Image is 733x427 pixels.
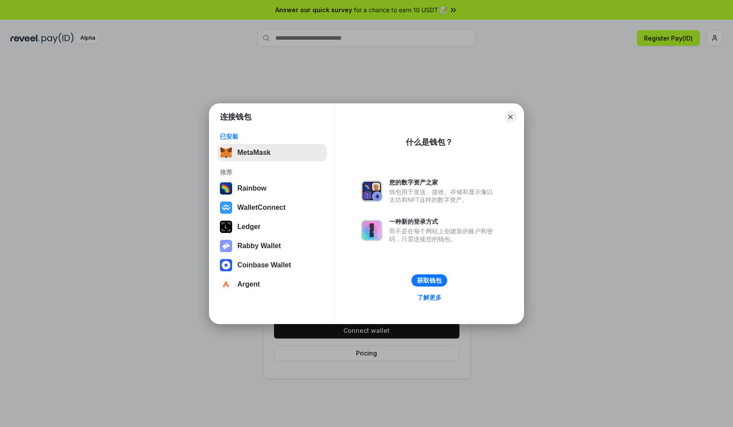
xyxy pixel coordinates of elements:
[220,133,324,140] div: 已安装
[217,144,327,161] button: MetaMask
[361,181,382,202] img: svg+xml,%3Csvg%20xmlns%3D%22http%3A%2F%2Fwww.w3.org%2F2000%2Fsvg%22%20fill%3D%22none%22%20viewBox...
[406,137,453,147] div: 什么是钱包？
[217,218,327,236] button: Ledger
[217,276,327,293] button: Argent
[389,227,497,243] div: 而不是在每个网站上创建新的账户和密码，只需连接您的钱包。
[217,199,327,216] button: WalletConnect
[220,202,232,214] img: svg+xml,%3Csvg%20width%3D%2228%22%20height%3D%2228%22%20viewBox%3D%220%200%2028%2028%22%20fill%3D...
[389,218,497,225] div: 一种新的登录方式
[220,278,232,290] img: svg+xml,%3Csvg%20width%3D%2228%22%20height%3D%2228%22%20viewBox%3D%220%200%2028%2028%22%20fill%3D...
[237,242,281,250] div: Rabby Wallet
[417,294,442,301] div: 了解更多
[217,237,327,255] button: Rabby Wallet
[411,274,447,287] button: 获取钱包
[220,112,251,122] h1: 连接钱包
[389,178,497,186] div: 您的数字资产之家
[237,223,260,231] div: Ledger
[237,261,291,269] div: Coinbase Wallet
[220,221,232,233] img: svg+xml,%3Csvg%20xmlns%3D%22http%3A%2F%2Fwww.w3.org%2F2000%2Fsvg%22%20width%3D%2228%22%20height%3...
[217,180,327,197] button: Rainbow
[220,240,232,252] img: svg+xml,%3Csvg%20xmlns%3D%22http%3A%2F%2Fwww.w3.org%2F2000%2Fsvg%22%20fill%3D%22none%22%20viewBox...
[220,182,232,195] img: svg+xml,%3Csvg%20width%3D%22120%22%20height%3D%22120%22%20viewBox%3D%220%200%20120%20120%22%20fil...
[237,184,267,192] div: Rainbow
[412,292,447,303] a: 了解更多
[361,220,382,241] img: svg+xml,%3Csvg%20xmlns%3D%22http%3A%2F%2Fwww.w3.org%2F2000%2Fsvg%22%20fill%3D%22none%22%20viewBox...
[237,280,260,288] div: Argent
[237,204,286,212] div: WalletConnect
[417,277,442,284] div: 获取钱包
[237,149,271,157] div: MetaMask
[220,259,232,271] img: svg+xml,%3Csvg%20width%3D%2228%22%20height%3D%2228%22%20viewBox%3D%220%200%2028%2028%22%20fill%3D...
[389,188,497,204] div: 钱包用于发送、接收、存储和显示像以太坊和NFT这样的数字资产。
[217,256,327,274] button: Coinbase Wallet
[220,168,324,176] div: 推荐
[504,111,517,123] button: Close
[220,147,232,159] img: svg+xml,%3Csvg%20fill%3D%22none%22%20height%3D%2233%22%20viewBox%3D%220%200%2035%2033%22%20width%...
